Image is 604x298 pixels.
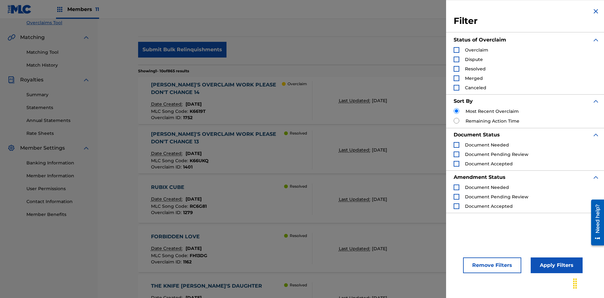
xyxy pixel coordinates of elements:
[82,76,90,84] img: expand
[465,66,486,72] span: Resolved
[454,37,506,43] strong: Status of Overclaim
[531,257,583,273] button: Apply Filters
[465,185,509,190] span: Document Needed
[454,98,473,104] strong: Sort By
[339,147,372,153] p: Last Updated:
[183,164,193,170] span: 1401
[339,196,372,203] p: Last Updated:
[288,81,307,87] p: Overclaim
[151,130,284,146] div: [PERSON_NAME]'S OVERCLAIM WORK PLEASE DON'T CHANGE 13
[339,97,372,104] p: Last Updated:
[151,245,184,252] p: Date Created:
[151,184,207,191] div: RUBIX CUBE
[151,115,183,120] span: Overclaim ID :
[592,97,600,105] img: expand
[454,174,506,180] strong: Amendment Status
[454,132,500,138] strong: Document Status
[186,101,202,107] span: [DATE]
[151,196,184,202] p: Date Created:
[466,108,519,115] label: Most Recent Overclaim
[151,259,183,265] span: Overclaim ID :
[190,108,206,114] span: K6619T
[190,253,207,258] span: FH13DG
[586,197,604,249] iframe: Resource Center
[151,150,184,157] p: Date Created:
[372,98,387,103] span: [DATE]
[465,85,486,91] span: Canceled
[465,142,509,148] span: Document Needed
[465,161,513,167] span: Document Accepted
[465,203,513,209] span: Document Accepted
[465,47,488,53] span: Overclaim
[26,211,90,218] a: Member Benefits
[290,282,307,288] p: Resolved
[138,68,189,74] p: Showing 1 - 10 of 865 results
[592,36,600,44] img: expand
[26,130,90,137] a: Rate Sheets
[372,147,387,153] span: [DATE]
[186,246,202,251] span: [DATE]
[138,176,563,223] a: RUBIX CUBEDate Created:[DATE]MLC Song Code:RC6G81Overclaim ID:1279 ResolvedLast Updated:[DATE]Sub...
[26,104,90,111] a: Statements
[26,19,90,26] a: Overclaims Tool
[183,210,193,215] span: 1279
[151,203,190,209] span: MLC Song Code :
[56,6,64,13] img: Top Rightsholders
[138,42,226,58] button: Submit Bulk Relinquishments
[138,225,563,272] a: FORBIDDEN LOVEDate Created:[DATE]MLC Song Code:FH13DGOverclaim ID:1162 ResolvedLast Updated:[DATE...
[151,164,183,170] span: Overclaim ID :
[570,274,580,293] div: Drag
[20,144,65,152] span: Member Settings
[8,144,15,152] img: Member Settings
[26,62,90,69] a: Match History
[372,246,387,251] span: [DATE]
[26,117,90,124] a: Annual Statements
[138,126,563,174] a: [PERSON_NAME]'S OVERCLAIM WORK PLEASE DON'T CHANGE 13Date Created:[DATE]MLC Song Code:K66UKQOverc...
[573,268,604,298] iframe: Chat Widget
[454,15,600,27] h3: Filter
[26,185,90,192] a: User Permissions
[466,118,519,124] label: Remaining Action Time
[190,203,207,209] span: RC6G81
[26,173,90,179] a: Member Information
[592,8,600,15] img: close
[465,57,483,62] span: Dispute
[190,158,209,163] span: K66UKQ
[151,210,183,215] span: Overclaim ID :
[151,253,190,258] span: MLC Song Code :
[465,194,528,200] span: Document Pending Review
[186,196,202,202] span: [DATE]
[8,76,15,84] img: Royalties
[372,196,387,202] span: [DATE]
[138,77,563,124] a: [PERSON_NAME]'S OVERCLAIM WORK PLEASE DON'T CHANGE 14Date Created:[DATE]MLC Song Code:K6619TOverc...
[26,49,90,56] a: Matching Tool
[26,160,90,166] a: Banking Information
[592,131,600,139] img: expand
[95,6,99,12] span: 11
[186,151,202,156] span: [DATE]
[151,158,190,163] span: MLC Song Code :
[290,233,307,239] p: Resolved
[290,184,307,189] p: Resolved
[183,115,193,120] span: 1752
[8,5,32,14] img: MLC Logo
[26,91,90,98] a: Summary
[8,34,15,41] img: Matching
[20,34,45,41] span: Matching
[465,152,528,157] span: Document Pending Review
[82,144,90,152] img: expand
[339,246,372,252] p: Last Updated:
[20,76,43,84] span: Royalties
[463,257,521,273] button: Remove Filters
[151,101,184,108] p: Date Created:
[151,81,282,96] div: [PERSON_NAME]'S OVERCLAIM WORK PLEASE DON'T CHANGE 14
[151,282,265,290] div: THE KNIFE [PERSON_NAME]'S DAUGHTER
[67,6,99,13] span: Members
[26,198,90,205] a: Contact Information
[151,108,190,114] span: MLC Song Code :
[151,233,207,240] div: FORBIDDEN LOVE
[82,34,90,41] img: expand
